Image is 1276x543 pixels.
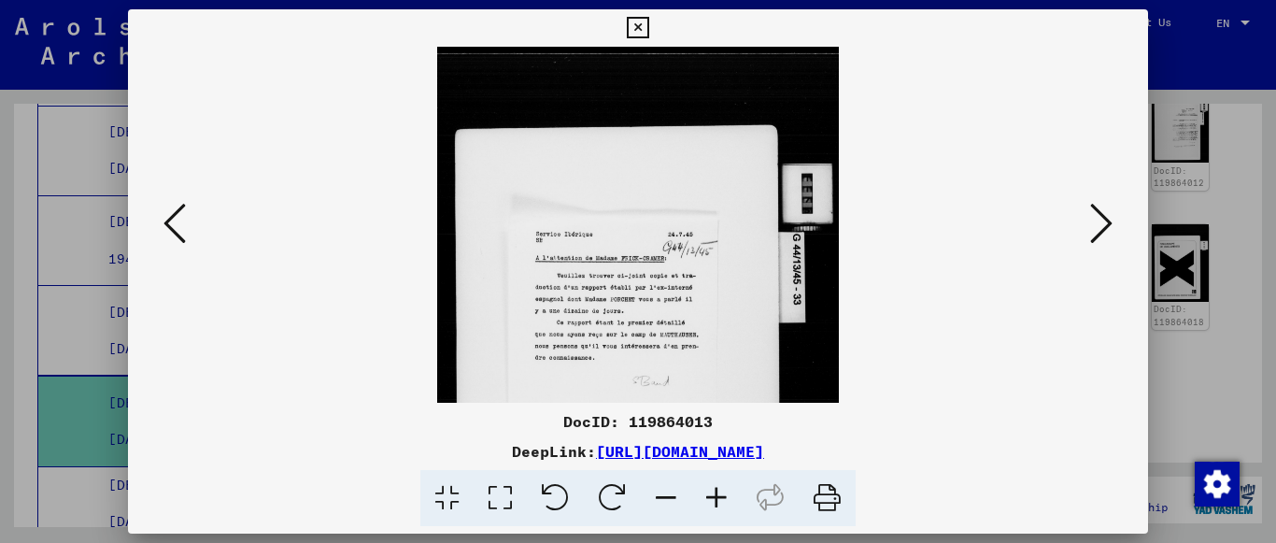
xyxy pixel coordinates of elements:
[128,410,1149,433] div: DocID: 119864013
[596,442,764,461] a: [URL][DOMAIN_NAME]
[1194,461,1239,506] div: Change consent
[1195,462,1240,507] img: Change consent
[128,440,1149,463] div: DeepLink:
